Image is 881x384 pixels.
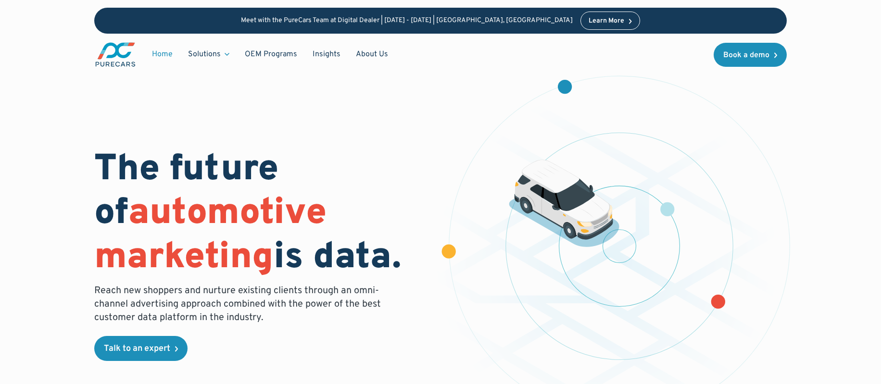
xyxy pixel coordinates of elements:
div: Learn More [589,18,624,25]
a: OEM Programs [237,45,305,63]
img: purecars logo [94,41,137,68]
a: Home [144,45,180,63]
div: Solutions [180,45,237,63]
div: Book a demo [723,51,769,59]
p: Reach new shoppers and nurture existing clients through an omni-channel advertising approach comb... [94,284,387,324]
h1: The future of is data. [94,149,429,280]
a: Insights [305,45,348,63]
div: Solutions [188,49,221,60]
div: Talk to an expert [104,345,170,353]
a: main [94,41,137,68]
img: illustration of a vehicle [509,160,619,247]
a: About Us [348,45,396,63]
span: automotive marketing [94,191,327,281]
p: Meet with the PureCars Team at Digital Dealer | [DATE] - [DATE] | [GEOGRAPHIC_DATA], [GEOGRAPHIC_... [241,17,573,25]
a: Book a demo [714,43,787,67]
a: Talk to an expert [94,336,188,361]
a: Learn More [580,12,640,30]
